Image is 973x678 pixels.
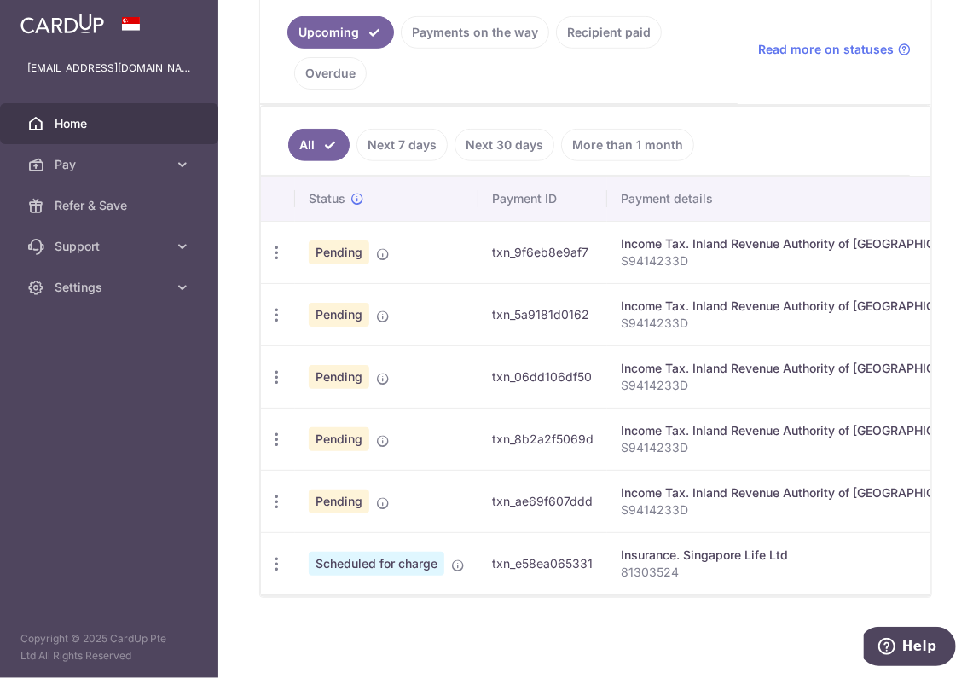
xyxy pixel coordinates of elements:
iframe: Opens a widget where you can find more information [864,627,956,669]
span: Home [55,115,167,132]
td: txn_5a9181d0162 [478,283,607,345]
a: Recipient paid [556,16,662,49]
span: Refer & Save [55,197,167,214]
a: All [288,129,350,161]
span: Settings [55,279,167,296]
span: Pay [55,156,167,173]
a: More than 1 month [561,129,694,161]
a: Next 7 days [356,129,448,161]
span: Pending [309,490,369,513]
span: Pending [309,427,369,451]
img: CardUp [20,14,104,34]
span: Pending [309,240,369,264]
th: Payment ID [478,177,607,221]
a: Payments on the way [401,16,549,49]
p: [EMAIL_ADDRESS][DOMAIN_NAME] [27,60,191,77]
span: Pending [309,365,369,389]
a: Read more on statuses [758,41,911,58]
td: txn_e58ea065331 [478,532,607,594]
a: Upcoming [287,16,394,49]
a: Overdue [294,57,367,90]
td: txn_06dd106df50 [478,345,607,408]
td: txn_9f6eb8e9af7 [478,221,607,283]
td: txn_8b2a2f5069d [478,408,607,470]
span: Scheduled for charge [309,552,444,576]
span: Support [55,238,167,255]
td: txn_ae69f607ddd [478,470,607,532]
span: Read more on statuses [758,41,894,58]
span: Pending [309,303,369,327]
a: Next 30 days [455,129,554,161]
span: Status [309,190,345,207]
